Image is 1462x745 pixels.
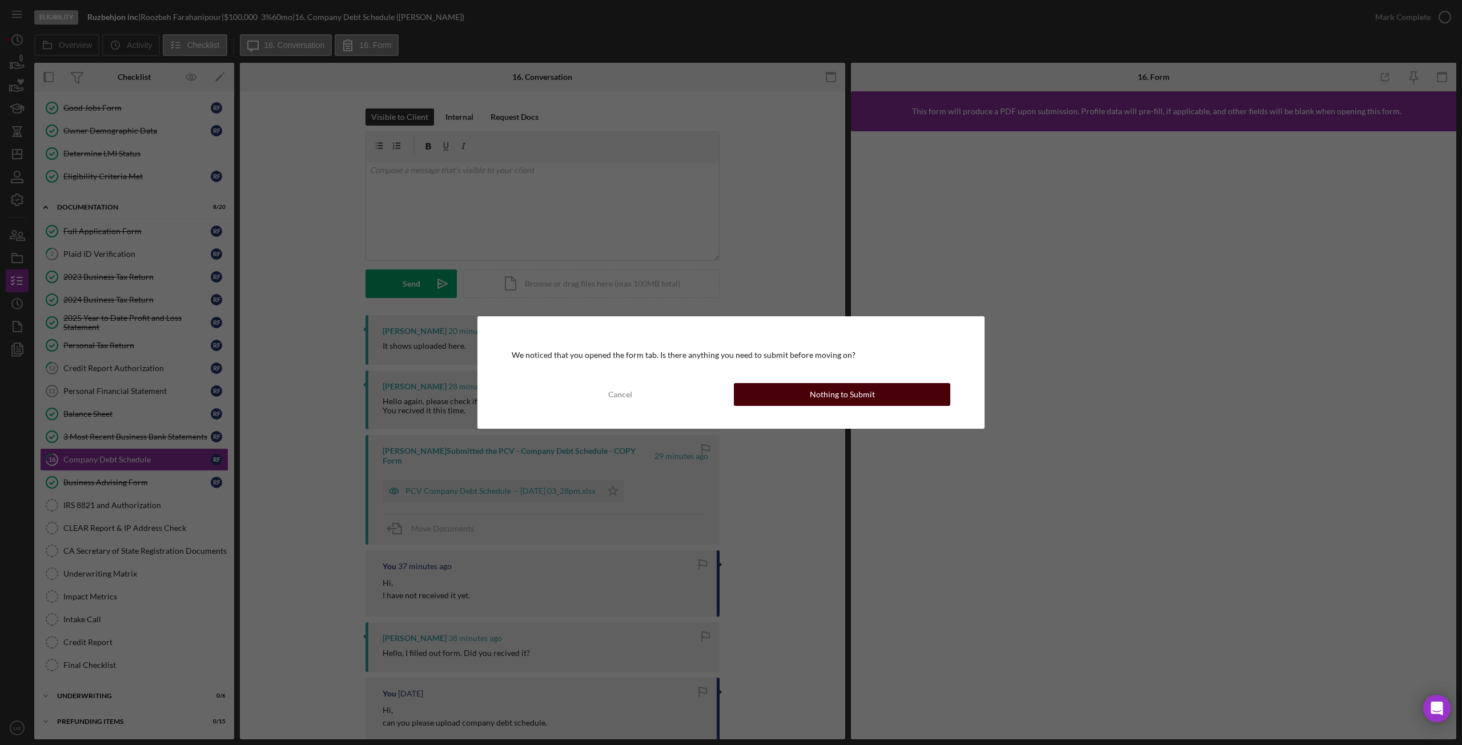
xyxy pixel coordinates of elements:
[512,351,950,360] div: We noticed that you opened the form tab. Is there anything you need to submit before moving on?
[1423,695,1451,722] div: Open Intercom Messenger
[734,383,950,406] button: Nothing to Submit
[512,383,728,406] button: Cancel
[810,383,875,406] div: Nothing to Submit
[608,383,632,406] div: Cancel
